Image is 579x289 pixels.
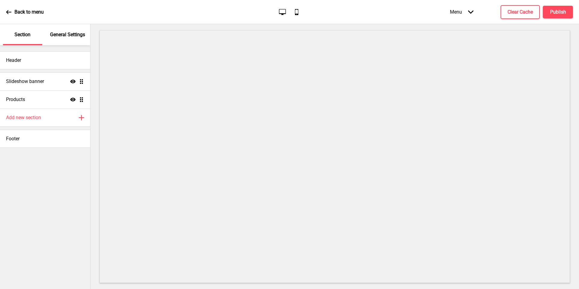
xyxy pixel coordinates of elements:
a: Back to menu [6,4,44,20]
h4: Clear Cache [508,9,533,15]
button: Publish [543,6,573,18]
p: Section [14,31,30,38]
h4: Footer [6,135,20,142]
p: Back to menu [14,9,44,15]
h4: Publish [550,9,566,15]
h4: Slideshow banner [6,78,44,85]
h4: Products [6,96,25,103]
h4: Add new section [6,114,41,121]
button: Clear Cache [501,5,540,19]
h4: Header [6,57,21,64]
div: Menu [444,3,479,21]
p: General Settings [50,31,85,38]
